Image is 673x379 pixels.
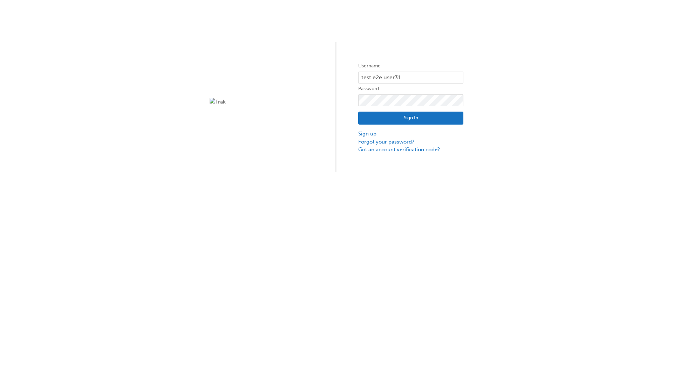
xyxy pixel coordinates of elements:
[358,146,463,154] a: Got an account verification code?
[358,72,463,84] input: Username
[358,112,463,125] button: Sign In
[210,98,315,106] img: Trak
[358,130,463,138] a: Sign up
[358,85,463,93] label: Password
[358,62,463,70] label: Username
[358,138,463,146] a: Forgot your password?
